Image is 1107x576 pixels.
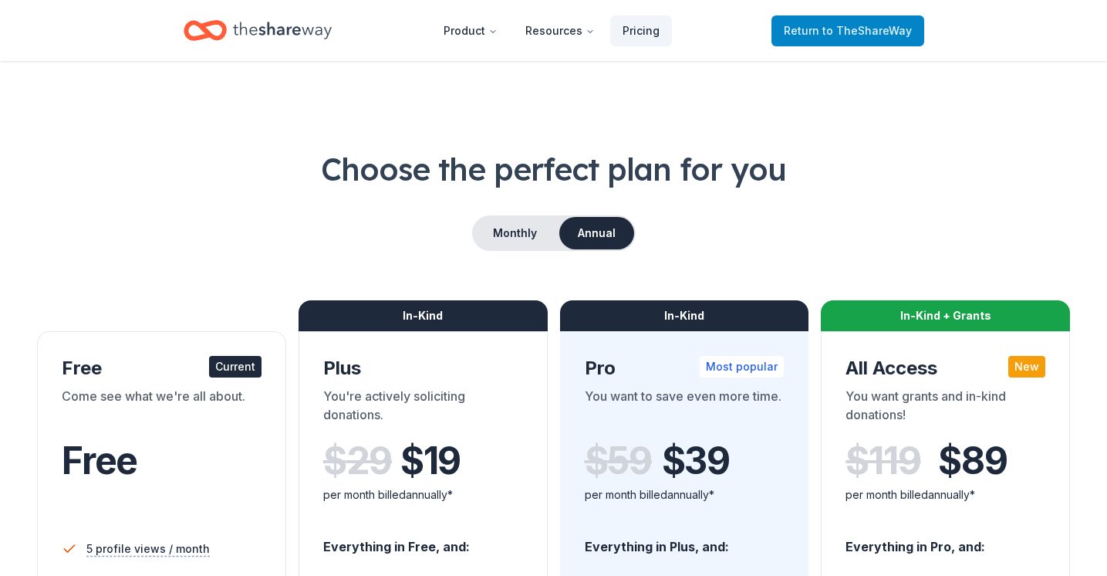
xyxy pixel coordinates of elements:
div: Everything in Plus, and: [585,524,785,557]
div: Free [62,356,262,381]
span: 5 profile views / month [86,540,210,558]
div: Everything in Pro, and: [845,524,1045,557]
div: Plus [323,356,523,381]
div: Most popular [700,356,784,378]
div: You want to save even more time. [585,387,785,430]
span: $ 89 [938,439,1007,483]
a: Returnto TheShareWay [771,15,924,46]
nav: Main [431,12,672,49]
div: Come see what we're all about. [62,387,262,430]
div: In-Kind [560,300,809,331]
span: $ 19 [400,439,461,483]
div: In-Kind + Grants [821,300,1070,331]
div: per month billed annually* [845,486,1045,504]
div: per month billed annually* [323,486,523,504]
div: In-Kind [299,300,548,331]
div: per month billed annually* [585,486,785,504]
div: Everything in Free, and: [323,524,523,557]
span: $ 39 [662,439,730,483]
div: New [1008,356,1045,378]
button: Resources [513,15,607,46]
span: Free [62,438,137,483]
button: Monthly [474,217,556,249]
div: You want grants and in-kind donations! [845,387,1045,430]
button: Product [431,15,510,46]
span: to TheShareWay [822,24,912,37]
h1: Choose the perfect plan for you [37,147,1070,191]
div: Current [209,356,262,378]
div: All Access [845,356,1045,381]
div: Pro [585,356,785,381]
span: Return [784,22,912,40]
a: Pricing [610,15,672,46]
a: Home [184,12,332,49]
div: You're actively soliciting donations. [323,387,523,430]
button: Annual [559,217,634,249]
